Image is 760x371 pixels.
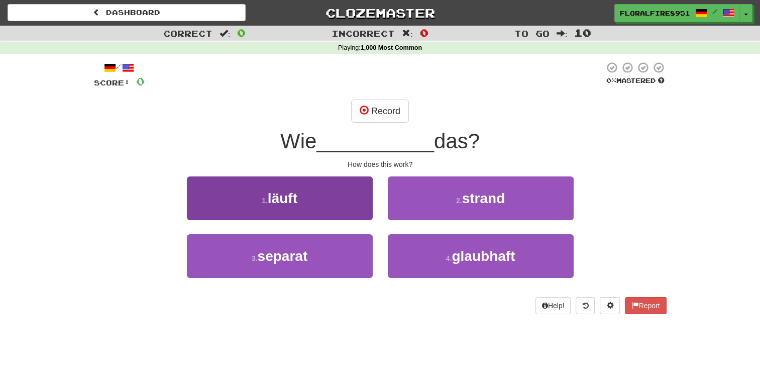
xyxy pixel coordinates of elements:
a: Dashboard [8,4,246,21]
span: Incorrect [332,28,395,38]
a: FloralFire8951 / [614,4,740,22]
span: : [220,29,231,38]
span: das? [434,129,480,153]
span: 0 [136,75,145,87]
a: Clozemaster [261,4,499,22]
small: 4 . [446,254,452,262]
div: How does this work? [94,159,667,169]
span: l ä uft [268,191,297,206]
span: __________ [316,129,434,153]
button: 1.läuft [187,176,373,220]
span: separat [258,248,308,264]
span: 10 [574,27,591,39]
span: 0 % [606,76,616,84]
span: : [557,29,568,38]
div: Mastered [604,76,667,85]
span: FloralFire8951 [620,9,690,18]
span: glaubhaft [452,248,515,264]
small: 2 . [456,197,462,205]
button: Record [351,100,409,123]
button: Help! [535,297,571,314]
span: : [402,29,413,38]
small: 1 . [262,197,268,205]
span: 0 [237,27,246,39]
span: / [712,8,717,15]
button: 3.separat [187,234,373,278]
span: strand [462,191,505,206]
button: Report [625,297,666,314]
button: Round history (alt+y) [576,297,595,314]
span: Score: [94,78,130,87]
span: To go [514,28,550,38]
small: 3 . [252,254,258,262]
button: 4.glaubhaft [388,234,574,278]
span: Correct [163,28,212,38]
div: / [94,61,145,74]
span: Wie [280,129,316,153]
span: 0 [420,27,428,39]
strong: 1,000 Most Common [361,44,422,51]
button: 2.strand [388,176,574,220]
